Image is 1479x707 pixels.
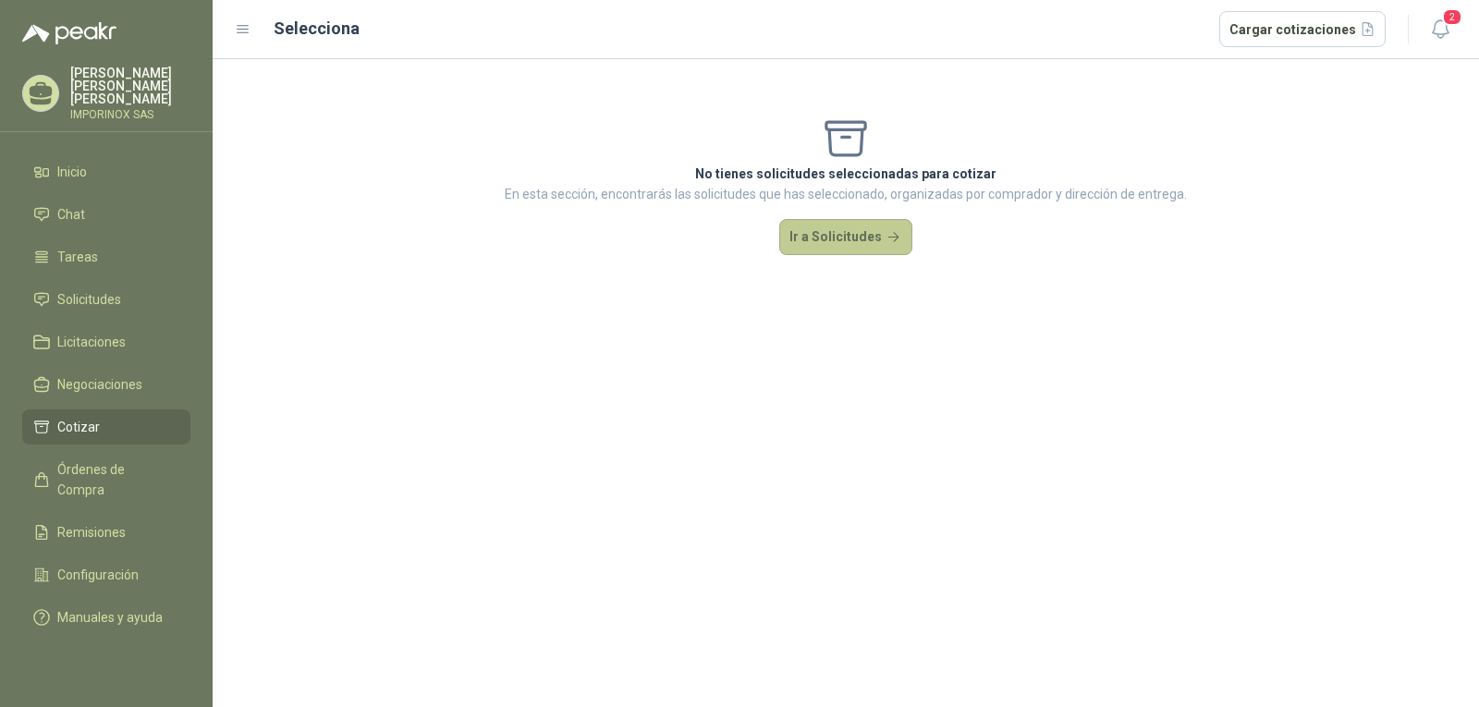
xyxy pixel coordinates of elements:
[22,239,190,274] a: Tareas
[70,109,190,120] p: IMPORINOX SAS
[22,367,190,402] a: Negociaciones
[779,219,912,256] button: Ir a Solicitudes
[57,289,121,310] span: Solicitudes
[57,204,85,225] span: Chat
[57,565,139,585] span: Configuración
[274,16,360,42] h2: Selecciona
[57,332,126,352] span: Licitaciones
[22,324,190,360] a: Licitaciones
[1219,11,1387,48] button: Cargar cotizaciones
[22,197,190,232] a: Chat
[57,162,87,182] span: Inicio
[22,154,190,189] a: Inicio
[22,409,190,445] a: Cotizar
[57,459,173,500] span: Órdenes de Compra
[22,515,190,550] a: Remisiones
[70,67,190,105] p: [PERSON_NAME] [PERSON_NAME] [PERSON_NAME]
[22,22,116,44] img: Logo peakr
[22,557,190,592] a: Configuración
[22,282,190,317] a: Solicitudes
[1424,13,1457,46] button: 2
[22,600,190,635] a: Manuales y ayuda
[505,164,1187,184] p: No tienes solicitudes seleccionadas para cotizar
[22,452,190,507] a: Órdenes de Compra
[57,374,142,395] span: Negociaciones
[505,184,1187,204] p: En esta sección, encontrarás las solicitudes que has seleccionado, organizadas por comprador y di...
[57,522,126,542] span: Remisiones
[57,417,100,437] span: Cotizar
[57,247,98,267] span: Tareas
[1442,8,1462,26] span: 2
[57,607,163,628] span: Manuales y ayuda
